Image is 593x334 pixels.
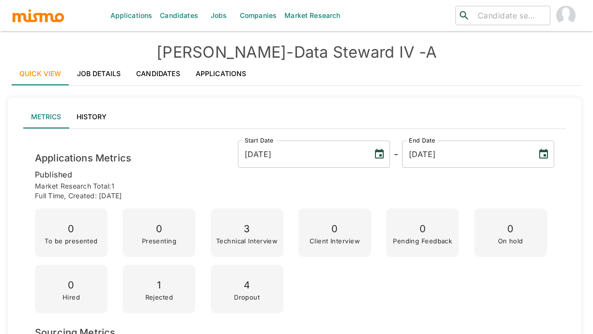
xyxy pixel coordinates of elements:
p: Full time , Created: [DATE] [35,191,554,201]
p: Market Research Total: 1 [35,181,554,191]
button: History [69,105,114,128]
a: Job Details [69,62,129,85]
a: Quick View [12,62,69,85]
p: Dropout [234,294,260,301]
h6: Applications Metrics [35,150,131,166]
p: 0 [142,221,176,238]
input: MM/DD/YYYY [402,141,530,168]
p: 1 [145,277,173,294]
p: Technical Interview [216,238,278,244]
h4: [PERSON_NAME] - Data Steward IV -A [12,43,581,62]
p: 0 [498,221,523,238]
a: Applications [188,62,254,85]
p: published [35,168,554,181]
p: To be presented [45,238,98,244]
p: 0 [393,221,452,238]
label: End Date [409,136,435,144]
p: Presenting [142,238,176,244]
div: lab API tabs example [23,105,566,128]
p: 0 [310,221,360,238]
input: MM/DD/YYYY [238,141,366,168]
p: Hired [62,294,80,301]
button: Choose date, selected date is Jul 2, 2025 [370,144,389,164]
p: Rejected [145,294,173,301]
h6: - [394,146,398,162]
p: 3 [216,221,278,238]
p: On hold [498,238,523,244]
p: 4 [234,277,260,294]
p: Client Interview [310,238,360,244]
p: 0 [62,277,80,294]
img: logo [12,8,65,23]
label: Start Date [245,136,274,144]
input: Candidate search [474,9,546,22]
p: 0 [45,221,98,238]
p: Pending Feedback [393,238,452,244]
button: Metrics [23,105,69,128]
img: Gabriel Hernandez [556,6,576,25]
button: Choose date, selected date is Aug 19, 2025 [534,144,553,164]
a: Candidates [128,62,188,85]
